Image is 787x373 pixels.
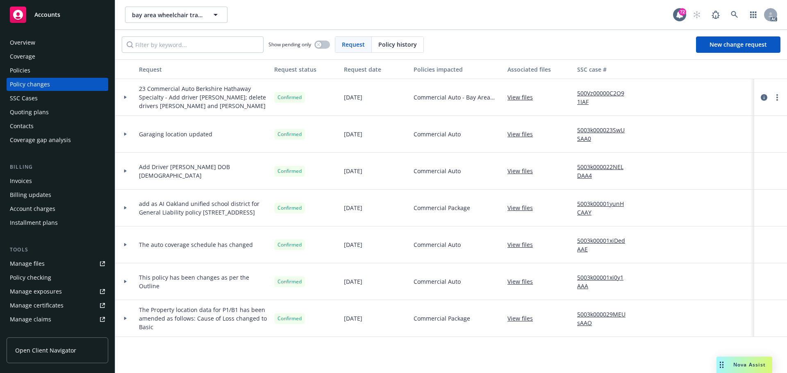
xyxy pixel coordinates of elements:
[115,153,136,190] div: Toggle Row Expanded
[414,240,461,249] span: Commercial Auto
[10,188,51,201] div: Billing updates
[577,89,632,106] a: 500Vz00000C2O91IAF
[139,305,268,331] span: The Property location data for P1/B1 has been amended as follows: Cause of Loss changed to Basic
[344,203,362,212] span: [DATE]
[10,299,64,312] div: Manage certificates
[7,246,108,254] div: Tools
[10,327,48,340] div: Manage BORs
[414,277,461,286] span: Commercial Auto
[577,236,632,253] a: 5003k00001xiDedAAE
[7,3,108,26] a: Accounts
[115,300,136,337] div: Toggle Row Expanded
[7,50,108,63] a: Coverage
[689,7,705,23] a: Start snowing
[414,130,461,138] span: Commercial Auto
[414,93,501,102] span: Commercial Auto - Bay Area Wheelchair Transport LLC
[277,204,302,212] span: Confirmed
[7,188,108,201] a: Billing updates
[7,327,108,340] a: Manage BORs
[132,11,203,19] span: bay area wheelchair transport llc
[577,163,632,180] a: 5003k000022NELDAA4
[772,93,782,102] a: more
[414,167,461,175] span: Commercial Auto
[577,273,632,290] a: 5003k00001xi0y1AAA
[139,84,268,110] span: 23 Commercial Auto Berkshire Hathaway Specialty - Add driver [PERSON_NAME]; delete drivers [PERSO...
[10,106,49,119] div: Quoting plans
[344,240,362,249] span: [DATE]
[507,314,539,323] a: View files
[7,174,108,188] a: Invoices
[507,167,539,175] a: View files
[7,120,108,133] a: Contacts
[115,226,136,263] div: Toggle Row Expanded
[115,190,136,226] div: Toggle Row Expanded
[726,7,743,23] a: Search
[10,78,50,91] div: Policy changes
[274,65,337,74] div: Request status
[7,299,108,312] a: Manage certificates
[344,65,407,74] div: Request date
[136,59,271,79] button: Request
[7,92,108,105] a: SSC Cases
[733,361,766,368] span: Nova Assist
[7,163,108,171] div: Billing
[679,8,686,16] div: 72
[344,314,362,323] span: [DATE]
[7,216,108,229] a: Installment plans
[10,285,62,298] div: Manage exposures
[271,59,341,79] button: Request status
[115,263,136,300] div: Toggle Row Expanded
[507,240,539,249] a: View files
[7,202,108,215] a: Account charges
[125,7,227,23] button: bay area wheelchair transport llc
[10,257,45,270] div: Manage files
[378,40,417,49] span: Policy history
[15,346,76,355] span: Open Client Navigator
[115,116,136,153] div: Toggle Row Expanded
[507,65,571,74] div: Associated files
[507,203,539,212] a: View files
[344,93,362,102] span: [DATE]
[410,59,504,79] button: Policies impacted
[277,241,302,249] span: Confirmed
[10,36,35,49] div: Overview
[277,94,302,101] span: Confirmed
[10,92,38,105] div: SSC Cases
[139,130,212,138] span: Garaging location updated
[10,120,34,133] div: Contacts
[507,130,539,138] a: View files
[10,50,35,63] div: Coverage
[10,313,51,326] div: Manage claims
[122,36,264,53] input: Filter by keyword...
[716,357,727,373] div: Drag to move
[759,93,769,102] a: circleInformation
[7,285,108,298] a: Manage exposures
[268,41,311,48] span: Show pending only
[341,59,410,79] button: Request date
[414,65,501,74] div: Policies impacted
[745,7,762,23] a: Switch app
[7,133,108,147] a: Coverage gap analysis
[7,271,108,284] a: Policy checking
[696,36,780,53] a: New change request
[139,273,268,290] span: This policy has been changes as per the Outline
[574,59,635,79] button: SSC case #
[10,64,30,77] div: Policies
[507,93,539,102] a: View files
[139,240,253,249] span: The auto coverage schedule has changed
[344,167,362,175] span: [DATE]
[577,126,632,143] a: 5003k000023SwUSAA0
[7,64,108,77] a: Policies
[7,36,108,49] a: Overview
[277,167,302,175] span: Confirmed
[10,133,71,147] div: Coverage gap analysis
[115,79,136,116] div: Toggle Row Expanded
[7,313,108,326] a: Manage claims
[139,163,268,180] span: Add Driver [PERSON_NAME] DOB [DEMOGRAPHIC_DATA]
[10,174,32,188] div: Invoices
[414,203,470,212] span: Commercial Package
[139,199,268,217] span: add as AI Oakland unified school district for General Liability policy [STREET_ADDRESS]
[504,59,574,79] button: Associated files
[10,202,55,215] div: Account charges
